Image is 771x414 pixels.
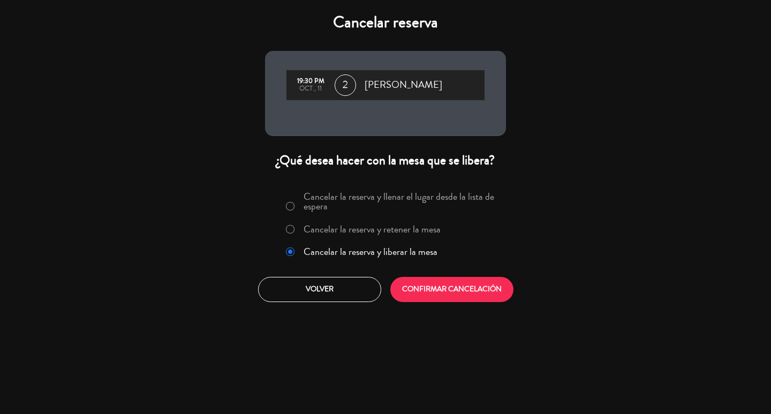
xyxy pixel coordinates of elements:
div: 19:30 PM [292,78,329,85]
label: Cancelar la reserva y llenar el lugar desde la lista de espera [304,192,500,211]
div: ¿Qué desea hacer con la mesa que se libera? [265,152,506,169]
h4: Cancelar reserva [265,13,506,32]
label: Cancelar la reserva y retener la mesa [304,224,441,234]
label: Cancelar la reserva y liberar la mesa [304,247,437,257]
button: CONFIRMAR CANCELACIÓN [390,277,513,302]
button: Volver [258,277,381,302]
div: oct., 11 [292,85,329,93]
span: [PERSON_NAME] [365,77,442,93]
span: 2 [335,74,356,96]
